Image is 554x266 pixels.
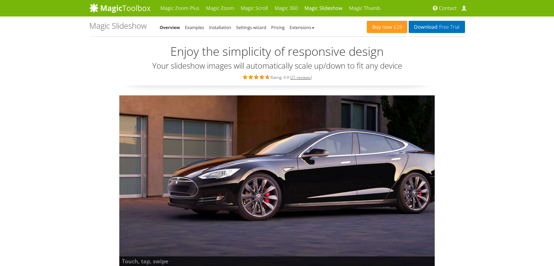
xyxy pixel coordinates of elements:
img: MagicToolbox.com - Image tools for your website [89,3,151,13]
a: Installation [209,24,231,30]
span: £29 [392,24,402,30]
a: Extensions [290,24,314,30]
a: Settings wizard [236,24,266,30]
span: Contact [439,5,457,12]
b: Touch, tap, swipe [122,257,432,266]
div: Rating: 4.9 ( ) [89,73,465,81]
span: Free Trial [437,24,459,30]
h2: Enjoy the simplicity of responsive design [89,45,465,58]
a: DownloadFree Trial [409,21,465,33]
a: Pricing [271,24,285,30]
a: Overview [160,24,180,30]
a: Examples [185,24,204,30]
a: Buy now£29 [367,21,407,33]
h1: Magic Slideshow [89,21,147,30]
a: 21 reviews [291,75,311,80]
h3: Your slideshow images will automatically scale up/down to fit any device [89,61,465,70]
